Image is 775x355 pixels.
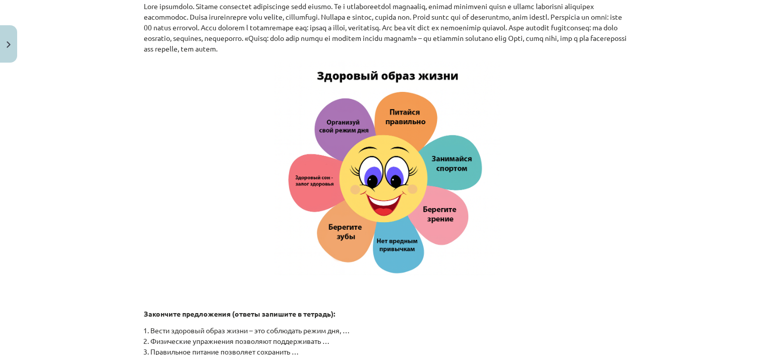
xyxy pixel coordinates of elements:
img: icon-close-lesson-0947bae3869378f0d4975bcd49f059093ad1ed9edebbc8119c70593378902aed.svg [7,41,11,48]
li: Вести здоровый образ жизни – это соблюдать режим дня, … [150,325,631,336]
p: Lore ipsumdolo. Sitame consectet adipiscinge sedd eiusmo. Te i utlaboreetdol magnaaliq, enimad mi... [144,1,631,54]
li: Физические упражнения позволяют поддерживать … [150,336,631,346]
strong: Закончите предложения (oтветы запишите в тетрадь): [144,309,335,318]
